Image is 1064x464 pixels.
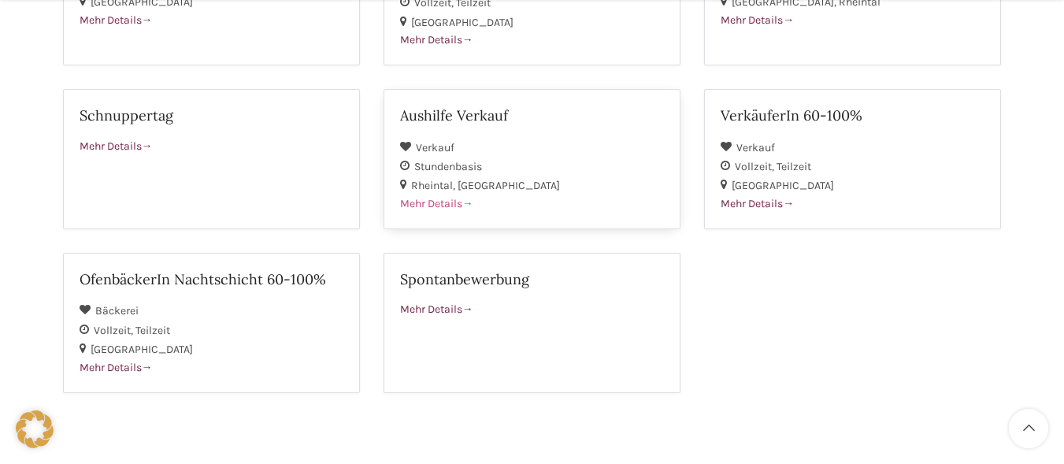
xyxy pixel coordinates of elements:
[721,13,794,27] span: Mehr Details
[721,197,794,210] span: Mehr Details
[95,304,139,317] span: Bäckerei
[721,106,984,125] h2: VerkäuferIn 60-100%
[458,179,560,192] span: [GEOGRAPHIC_DATA]
[1009,409,1048,448] a: Scroll to top button
[80,106,343,125] h2: Schnuppertag
[400,269,664,289] h2: Spontanbewerbung
[80,269,343,289] h2: OfenbäckerIn Nachtschicht 60-100%
[94,324,135,337] span: Vollzeit
[400,106,664,125] h2: Aushilfe Verkauf
[704,89,1001,229] a: VerkäuferIn 60-100% Verkauf Vollzeit Teilzeit [GEOGRAPHIC_DATA] Mehr Details
[411,179,458,192] span: Rheintal
[400,303,473,316] span: Mehr Details
[414,160,482,173] span: Stundenbasis
[735,160,777,173] span: Vollzeit
[736,141,775,154] span: Verkauf
[135,324,170,337] span: Teilzeit
[384,253,680,393] a: Spontanbewerbung Mehr Details
[732,179,834,192] span: [GEOGRAPHIC_DATA]
[411,16,513,29] span: [GEOGRAPHIC_DATA]
[80,13,153,27] span: Mehr Details
[63,253,360,393] a: OfenbäckerIn Nachtschicht 60-100% Bäckerei Vollzeit Teilzeit [GEOGRAPHIC_DATA] Mehr Details
[80,139,153,153] span: Mehr Details
[777,160,811,173] span: Teilzeit
[91,343,193,356] span: [GEOGRAPHIC_DATA]
[80,361,153,374] span: Mehr Details
[384,89,680,229] a: Aushilfe Verkauf Verkauf Stundenbasis Rheintal [GEOGRAPHIC_DATA] Mehr Details
[63,89,360,229] a: Schnuppertag Mehr Details
[400,197,473,210] span: Mehr Details
[416,141,454,154] span: Verkauf
[400,33,473,46] span: Mehr Details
